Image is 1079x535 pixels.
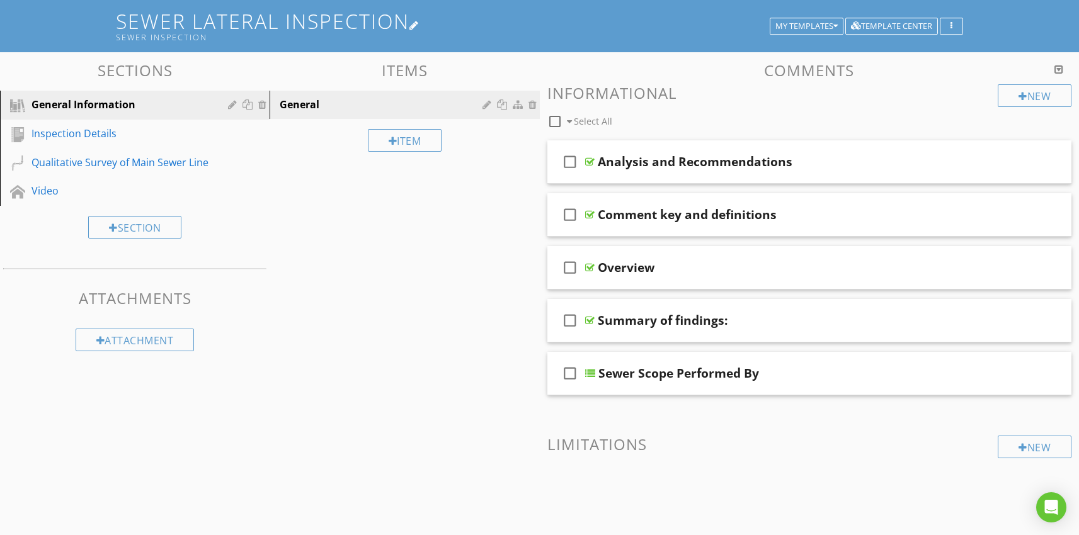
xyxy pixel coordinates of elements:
div: Inspection Details [31,126,210,141]
i: check_box_outline_blank [560,200,580,230]
a: Template Center [845,20,938,31]
div: Section [88,216,181,239]
div: New [998,84,1071,107]
div: Overview [598,260,654,275]
h3: Informational [547,84,1072,101]
div: General Information [31,97,210,112]
div: General [280,97,486,112]
h3: Limitations [547,436,1072,453]
i: check_box_outline_blank [560,252,580,283]
div: Attachment [76,329,195,351]
h1: Sewer Lateral Inspection [116,10,963,42]
div: Summary of findings: [598,313,728,328]
div: Template Center [851,22,932,31]
div: New [998,436,1071,458]
i: check_box_outline_blank [560,305,580,335]
div: Item [368,129,442,152]
div: Video [31,183,210,198]
i: check_box_outline_blank [560,147,580,177]
button: Template Center [845,18,938,35]
div: Comment key and definitions [598,207,777,222]
div: Qualitative Survey of Main Sewer Line [31,155,210,170]
div: Analysis and Recommendations [598,154,792,169]
div: Sewer Inspection [116,32,774,42]
button: My Templates [770,18,843,35]
div: My Templates [775,22,838,31]
div: Open Intercom Messenger [1036,492,1066,522]
h3: Items [270,62,539,79]
span: Select All [574,115,612,127]
i: check_box_outline_blank [560,358,580,388]
div: Sewer Scope Performed By [598,366,759,381]
h3: Comments [547,62,1072,79]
